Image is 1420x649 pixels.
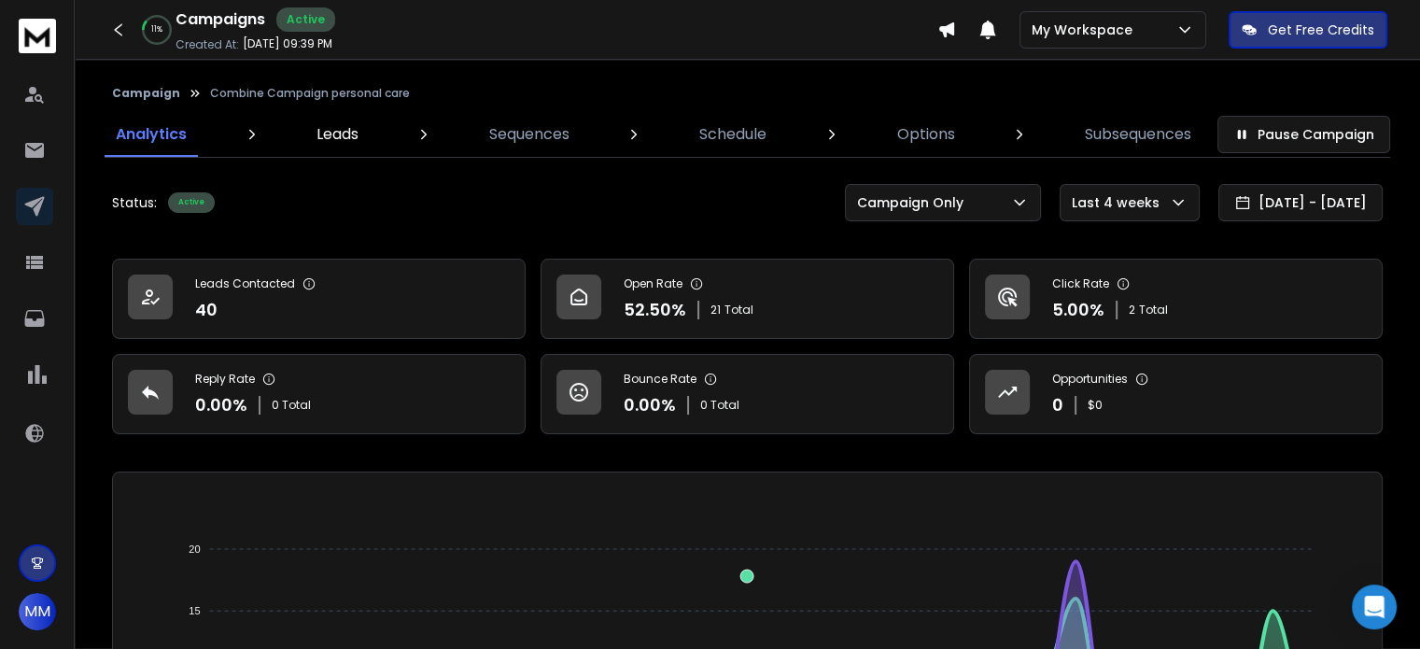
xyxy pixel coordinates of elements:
[176,8,265,31] h1: Campaigns
[276,7,335,32] div: Active
[316,123,359,146] p: Leads
[112,86,180,101] button: Campaign
[897,123,955,146] p: Options
[195,297,218,323] p: 40
[190,543,201,555] tspan: 20
[19,593,56,630] button: MM
[1052,392,1063,418] p: 0
[195,392,247,418] p: 0.00 %
[969,354,1383,434] a: Opportunities0$0
[857,193,971,212] p: Campaign Only
[1352,585,1397,629] div: Open Intercom Messenger
[116,123,187,146] p: Analytics
[1088,398,1103,413] p: $ 0
[624,392,676,418] p: 0.00 %
[305,112,370,157] a: Leads
[1032,21,1140,39] p: My Workspace
[1268,21,1374,39] p: Get Free Credits
[168,192,215,213] div: Active
[478,112,581,157] a: Sequences
[195,372,255,387] p: Reply Rate
[190,605,201,616] tspan: 15
[210,86,410,101] p: Combine Campaign personal care
[541,259,954,339] a: Open Rate52.50%21Total
[243,36,332,51] p: [DATE] 09:39 PM
[112,259,526,339] a: Leads Contacted40
[700,398,739,413] p: 0 Total
[112,193,157,212] p: Status:
[1052,276,1109,291] p: Click Rate
[624,372,696,387] p: Bounce Rate
[1218,184,1383,221] button: [DATE] - [DATE]
[176,37,239,52] p: Created At:
[699,123,766,146] p: Schedule
[272,398,311,413] p: 0 Total
[886,112,966,157] a: Options
[19,19,56,53] img: logo
[624,297,686,323] p: 52.50 %
[1139,303,1168,317] span: Total
[1072,193,1167,212] p: Last 4 weeks
[1074,112,1202,157] a: Subsequences
[195,276,295,291] p: Leads Contacted
[624,276,682,291] p: Open Rate
[1129,303,1135,317] span: 2
[688,112,778,157] a: Schedule
[1229,11,1387,49] button: Get Free Credits
[710,303,721,317] span: 21
[1085,123,1191,146] p: Subsequences
[541,354,954,434] a: Bounce Rate0.00%0 Total
[151,24,162,35] p: 11 %
[112,354,526,434] a: Reply Rate0.00%0 Total
[724,303,753,317] span: Total
[1052,297,1104,323] p: 5.00 %
[1052,372,1128,387] p: Opportunities
[1217,116,1390,153] button: Pause Campaign
[969,259,1383,339] a: Click Rate5.00%2Total
[105,112,198,157] a: Analytics
[489,123,569,146] p: Sequences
